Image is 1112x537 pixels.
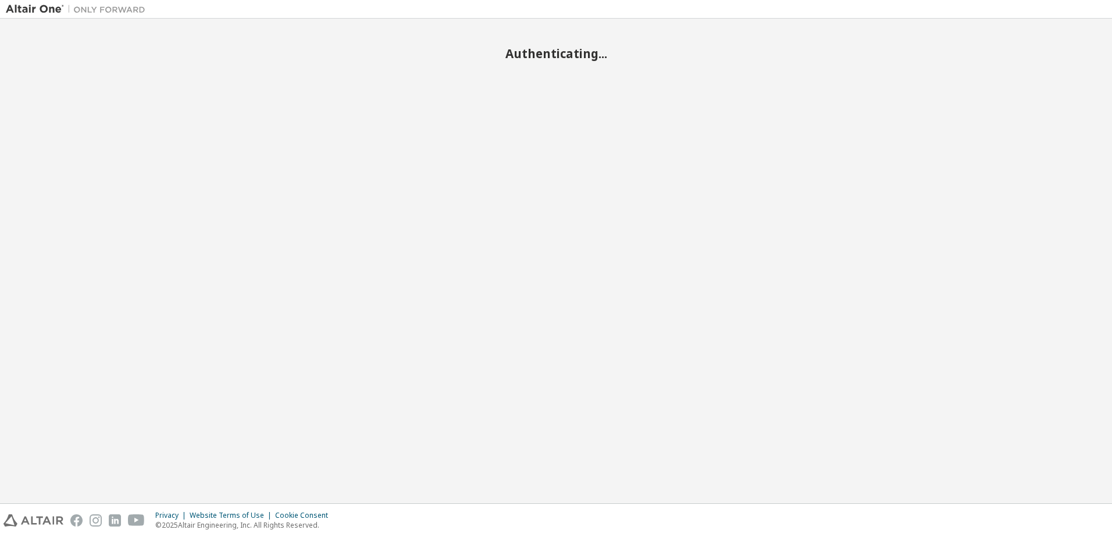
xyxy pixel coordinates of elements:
[155,520,335,530] p: © 2025 Altair Engineering, Inc. All Rights Reserved.
[6,46,1106,61] h2: Authenticating...
[128,514,145,527] img: youtube.svg
[3,514,63,527] img: altair_logo.svg
[275,511,335,520] div: Cookie Consent
[109,514,121,527] img: linkedin.svg
[90,514,102,527] img: instagram.svg
[155,511,190,520] div: Privacy
[70,514,83,527] img: facebook.svg
[190,511,275,520] div: Website Terms of Use
[6,3,151,15] img: Altair One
